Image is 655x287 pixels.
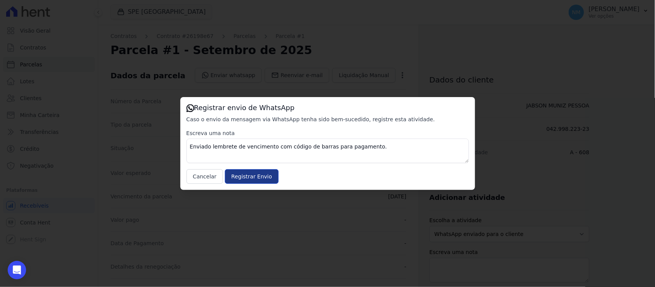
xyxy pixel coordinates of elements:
textarea: Enviado lembrete de vencimento com código de barras para pagamento. [186,139,469,163]
div: Open Intercom Messenger [8,261,26,279]
p: Caso o envio da mensagem via WhatsApp tenha sido bem-sucedido, registre esta atividade. [186,115,469,123]
input: Registrar Envio [225,169,279,184]
label: Escreva uma nota [186,129,469,137]
button: Cancelar [186,169,223,184]
h3: Registrar envio de WhatsApp [186,103,469,112]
